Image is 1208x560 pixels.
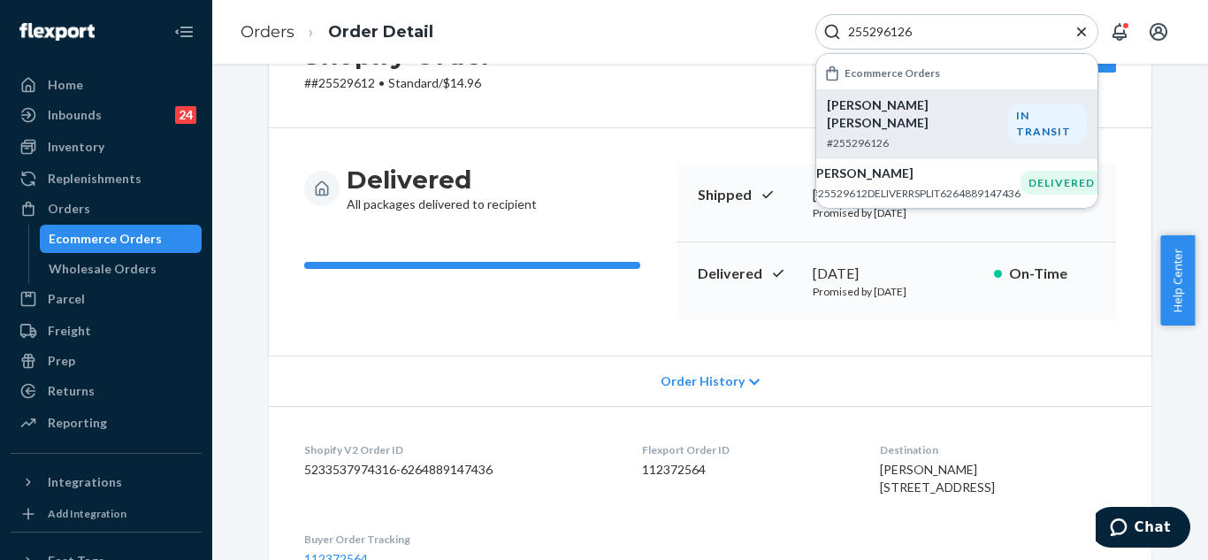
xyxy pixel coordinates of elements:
[48,170,141,188] div: Replenishments
[378,75,385,90] span: •
[813,264,980,284] div: [DATE]
[1021,171,1103,195] div: DELIVERED
[1073,23,1090,42] button: Close Search
[226,6,447,58] ol: breadcrumbs
[642,442,851,457] dt: Flexport Order ID
[49,260,157,278] div: Wholesale Orders
[1096,507,1190,551] iframe: Opens a widget where you can chat to one of our agents
[49,230,162,248] div: Ecommerce Orders
[347,164,537,196] h3: Delivered
[48,290,85,308] div: Parcel
[1008,104,1087,142] div: IN TRANSIT
[48,200,90,218] div: Orders
[166,14,202,50] button: Close Navigation
[48,138,104,156] div: Inventory
[1102,14,1137,50] button: Open notifications
[698,185,799,205] p: Shipped
[845,67,940,79] h6: Ecommerce Orders
[11,317,202,345] a: Freight
[11,503,202,525] a: Add Integration
[813,284,980,299] p: Promised by [DATE]
[880,442,1116,457] dt: Destination
[328,22,433,42] a: Order Detail
[827,135,1008,150] p: #255296126
[827,96,1008,132] p: [PERSON_NAME] [PERSON_NAME]
[11,409,202,437] a: Reporting
[19,23,95,41] img: Flexport logo
[175,106,196,124] div: 24
[388,75,439,90] span: Standard
[48,506,126,521] div: Add Integration
[11,71,202,99] a: Home
[812,165,1021,182] p: [PERSON_NAME]
[1141,14,1176,50] button: Open account menu
[304,74,493,92] p: # #25529612 / $14.96
[661,372,745,390] span: Order History
[241,22,294,42] a: Orders
[11,377,202,405] a: Returns
[304,532,614,547] dt: Buyer Order Tracking
[11,165,202,193] a: Replenishments
[40,225,203,253] a: Ecommerce Orders
[48,382,95,400] div: Returns
[347,164,537,213] div: All packages delivered to recipient
[11,133,202,161] a: Inventory
[812,186,1021,201] p: #25529612DELIVERRSPLIT6264889147436
[48,76,83,94] div: Home
[48,352,75,370] div: Prep
[1160,235,1195,326] button: Help Center
[48,322,91,340] div: Freight
[48,414,107,432] div: Reporting
[11,101,202,129] a: Inbounds24
[304,461,614,479] dd: 5233537974316-6264889147436
[813,185,980,205] div: [DATE]
[1009,264,1095,284] p: On-Time
[11,468,202,496] button: Integrations
[11,347,202,375] a: Prep
[11,195,202,223] a: Orders
[841,23,1059,41] input: Search Input
[40,255,203,283] a: Wholesale Orders
[48,106,102,124] div: Inbounds
[48,473,122,491] div: Integrations
[11,285,202,313] a: Parcel
[880,462,995,495] span: [PERSON_NAME] [STREET_ADDRESS]
[698,264,799,284] p: Delivered
[823,23,841,41] svg: Search Icon
[813,205,980,220] p: Promised by [DATE]
[642,461,851,479] dd: 112372564
[304,442,614,457] dt: Shopify V2 Order ID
